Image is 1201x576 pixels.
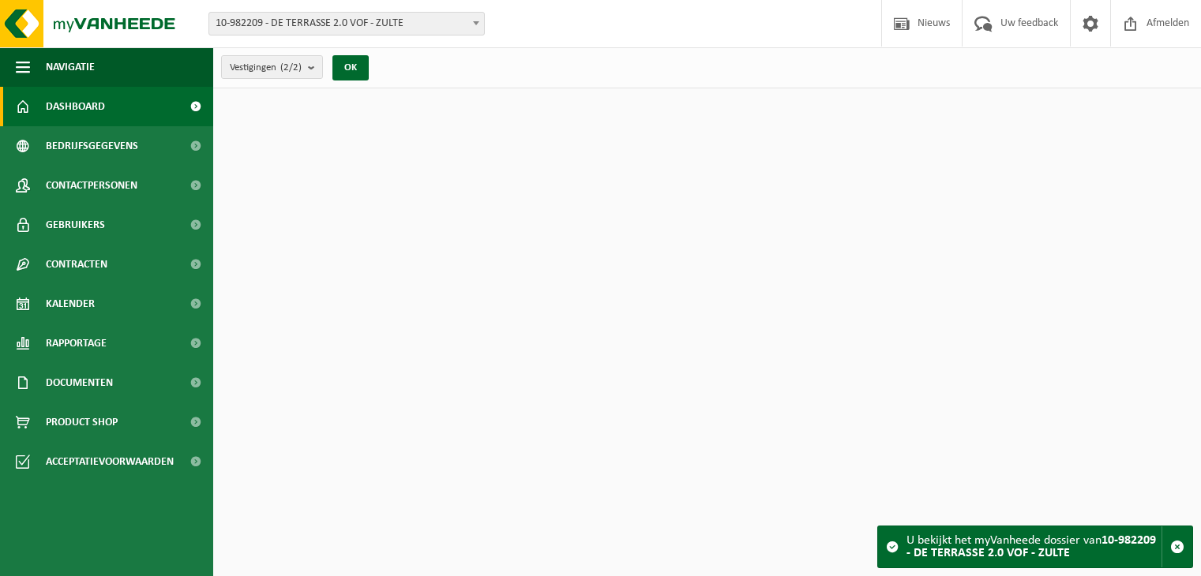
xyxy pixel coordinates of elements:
span: Navigatie [46,47,95,87]
span: 10-982209 - DE TERRASSE 2.0 VOF - ZULTE [209,13,484,35]
span: Bedrijfsgegevens [46,126,138,166]
span: Acceptatievoorwaarden [46,442,174,481]
button: Vestigingen(2/2) [221,55,323,79]
span: Kalender [46,284,95,324]
div: U bekijkt het myVanheede dossier van [906,526,1162,567]
span: Dashboard [46,87,105,126]
strong: 10-982209 - DE TERRASSE 2.0 VOF - ZULTE [906,534,1156,559]
span: Documenten [46,363,113,402]
span: Vestigingen [230,56,302,80]
span: Contracten [46,245,107,284]
span: 10-982209 - DE TERRASSE 2.0 VOF - ZULTE [208,12,485,36]
span: Gebruikers [46,205,105,245]
span: Rapportage [46,324,107,363]
span: Contactpersonen [46,166,137,205]
span: Product Shop [46,402,118,442]
count: (2/2) [280,62,302,73]
button: OK [332,55,369,80]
